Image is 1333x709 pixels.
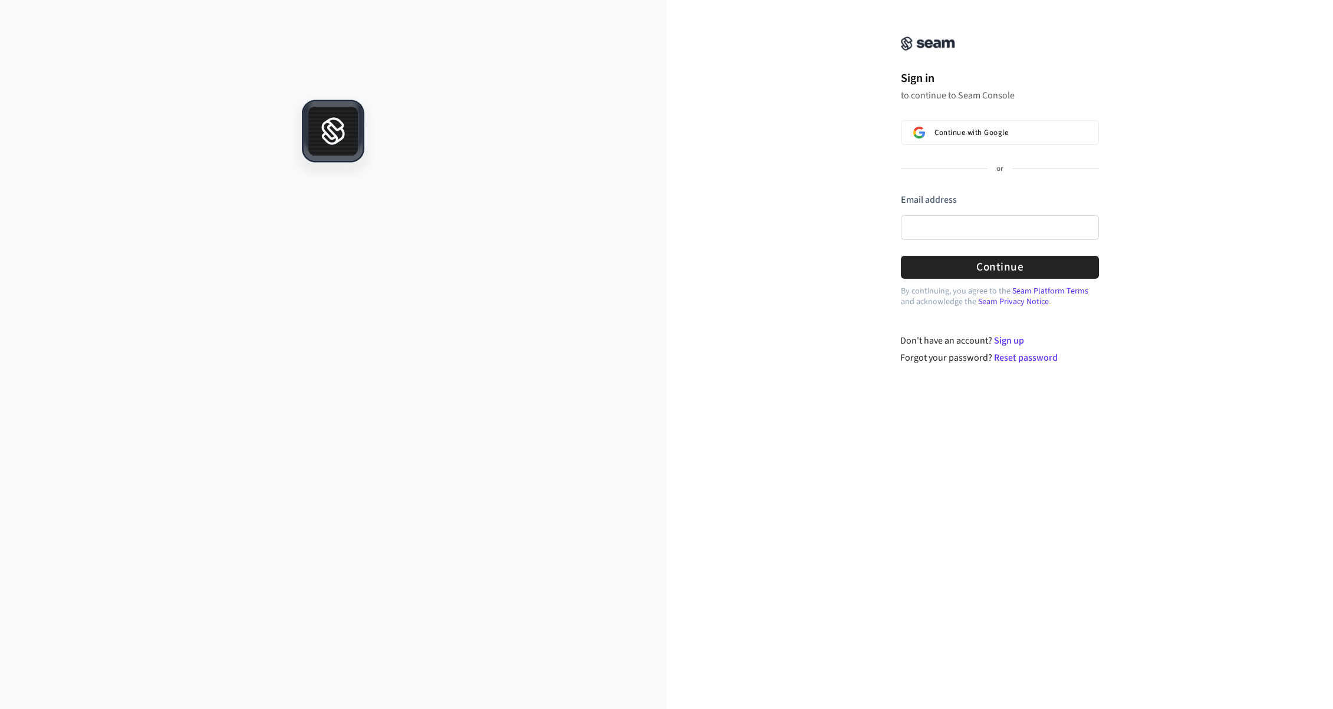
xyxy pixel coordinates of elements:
a: Seam Platform Terms [1012,285,1088,297]
span: Continue with Google [934,128,1008,137]
img: Sign in with Google [913,127,925,138]
label: Email address [901,193,957,206]
img: Seam Console [901,37,955,51]
p: to continue to Seam Console [901,90,1099,101]
a: Sign up [994,334,1024,347]
div: Don't have an account? [900,334,1099,348]
a: Seam Privacy Notice [978,296,1049,308]
p: By continuing, you agree to the and acknowledge the . [901,286,1099,307]
a: Reset password [994,351,1058,364]
button: Sign in with GoogleContinue with Google [901,120,1099,145]
h1: Sign in [901,70,1099,87]
p: or [996,164,1003,174]
button: Continue [901,256,1099,279]
div: Forgot your password? [900,351,1099,365]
